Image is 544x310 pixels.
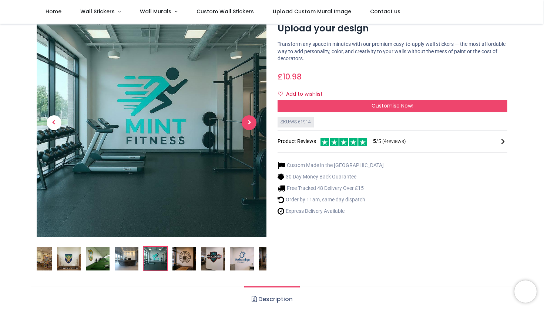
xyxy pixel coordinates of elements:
[230,247,254,270] img: Custom Wall Sticker - Logo or Artwork Printing - Upload your design
[278,161,384,169] li: Custom Made in the [GEOGRAPHIC_DATA]
[115,247,138,270] img: Custom Wall Sticker - Logo or Artwork Printing - Upload your design
[278,173,384,181] li: 30 Day Money Back Guarantee
[47,115,61,130] span: Previous
[278,71,302,82] span: £
[278,88,329,101] button: Add to wishlistAdd to wishlist
[37,42,71,203] a: Previous
[144,247,167,270] img: Custom Wall Sticker - Logo or Artwork Printing - Upload your design
[278,91,283,96] i: Add to wishlist
[278,117,314,127] div: SKU: WS-61914
[201,247,225,270] img: Custom Wall Sticker - Logo or Artwork Printing - Upload your design
[278,137,507,147] div: Product Reviews
[273,8,351,15] span: Upload Custom Mural Image
[278,184,384,192] li: Free Tracked 48 Delivery Over £15
[46,8,61,15] span: Home
[373,138,376,144] span: 5
[283,71,302,82] span: 10.98
[242,115,256,130] span: Next
[370,8,400,15] span: Contact us
[140,8,171,15] span: Wall Murals
[259,247,283,270] img: Custom Wall Sticker - Logo or Artwork Printing - Upload your design
[278,207,384,215] li: Express Delivery Available
[373,138,406,145] span: /5 ( 4 reviews)
[37,8,266,237] img: Custom Wall Sticker - Logo or Artwork Printing - Upload your design
[278,196,384,204] li: Order by 11am, same day dispatch
[172,247,196,270] img: Custom Wall Sticker - Logo or Artwork Printing - Upload your design
[232,42,266,203] a: Next
[28,247,52,270] img: Custom Wall Sticker - Logo or Artwork Printing - Upload your design
[372,102,413,109] span: Customise Now!
[278,41,507,62] p: Transform any space in minutes with our premium easy-to-apply wall stickers — the most affordable...
[80,8,115,15] span: Wall Stickers
[514,280,537,303] iframe: Brevo live chat
[86,247,110,270] img: Custom Wall Sticker - Logo or Artwork Printing - Upload your design
[57,247,81,270] img: Custom Wall Sticker - Logo or Artwork Printing - Upload your design
[197,8,254,15] span: Custom Wall Stickers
